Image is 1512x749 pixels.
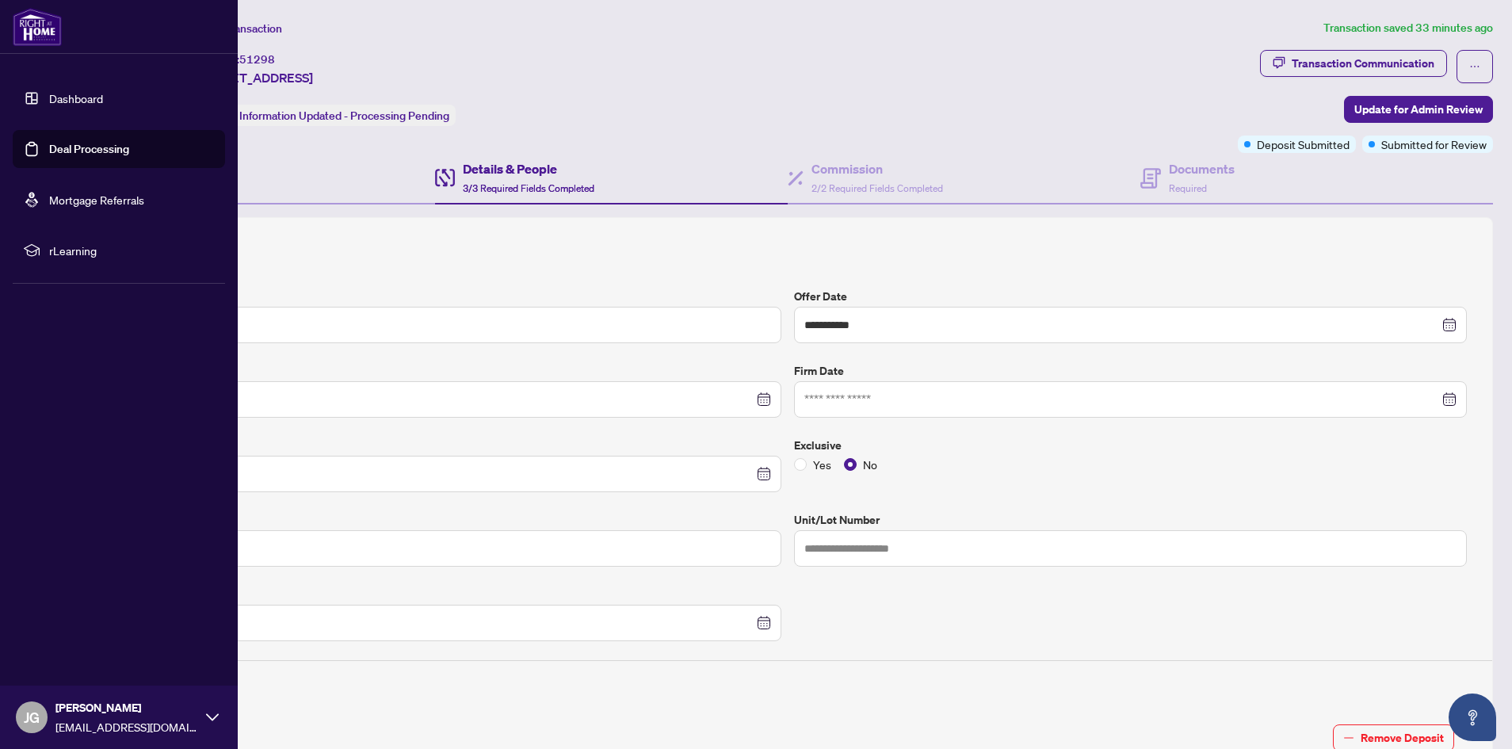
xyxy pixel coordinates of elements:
div: Status: [197,105,456,126]
span: [EMAIL_ADDRESS][DOMAIN_NAME] [55,718,198,736]
label: Sold Price [109,288,781,305]
span: Update for Admin Review [1354,97,1483,122]
span: Yes [807,456,838,473]
a: Deal Processing [49,142,129,156]
h4: Details & People [463,159,594,178]
span: [STREET_ADDRESS] [197,68,313,87]
span: View Transaction [197,21,282,36]
span: Submitted for Review [1381,136,1487,153]
div: Transaction Communication [1292,51,1434,76]
span: 51298 [239,52,275,67]
label: Unit/Lot Number [794,511,1467,529]
a: Mortgage Referrals [49,193,144,207]
span: Deposit Submitted [1257,136,1350,153]
label: Conditional Date [109,437,781,454]
button: Update for Admin Review [1344,96,1493,123]
article: Transaction saved 33 minutes ago [1323,19,1493,37]
label: Closing Date [109,362,781,380]
span: [PERSON_NAME] [55,699,198,717]
h4: Documents [1169,159,1235,178]
span: ellipsis [1469,61,1480,72]
span: 3/3 Required Fields Completed [463,182,594,194]
a: Dashboard [49,91,103,105]
label: Offer Date [794,288,1467,305]
span: Required [1169,182,1207,194]
label: Number of offers [109,511,781,529]
span: JG [24,706,40,728]
span: No [857,456,884,473]
span: rLearning [49,242,214,259]
label: Exclusive [794,437,1467,454]
span: 2/2 Required Fields Completed [811,182,943,194]
button: Open asap [1449,694,1496,741]
label: Mutual Release Date [109,586,781,603]
span: minus [1343,732,1354,743]
button: Transaction Communication [1260,50,1447,77]
h4: Deposit [109,674,1467,693]
img: logo [13,8,62,46]
label: Firm Date [794,362,1467,380]
h2: Trade Details [109,243,1467,269]
h4: Commission [811,159,943,178]
span: Information Updated - Processing Pending [239,109,449,123]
